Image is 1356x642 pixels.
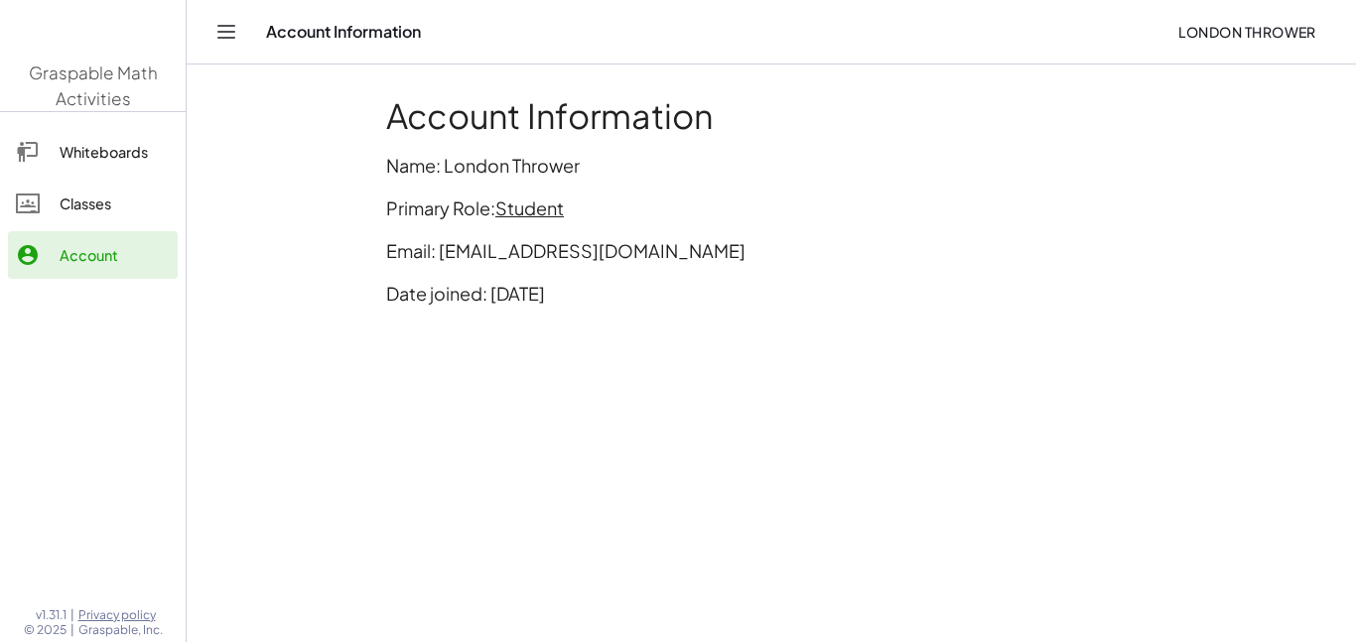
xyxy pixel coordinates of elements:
[24,622,67,638] span: © 2025
[78,607,163,623] a: Privacy policy
[8,180,178,227] a: Classes
[1162,14,1332,50] button: London Thrower
[70,622,74,638] span: |
[210,16,242,48] button: Toggle navigation
[386,237,1156,264] p: Email: [EMAIL_ADDRESS][DOMAIN_NAME]
[386,152,1156,179] p: Name: London Thrower
[60,192,170,215] div: Classes
[1178,23,1316,41] span: London Thrower
[70,607,74,623] span: |
[386,280,1156,307] p: Date joined: [DATE]
[36,607,67,623] span: v1.31.1
[8,128,178,176] a: Whiteboards
[78,622,163,638] span: Graspable, Inc.
[495,196,564,219] span: Student
[29,62,158,109] span: Graspable Math Activities
[60,140,170,164] div: Whiteboards
[386,96,1156,136] h1: Account Information
[60,243,170,267] div: Account
[8,231,178,279] a: Account
[386,194,1156,221] p: Primary Role:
